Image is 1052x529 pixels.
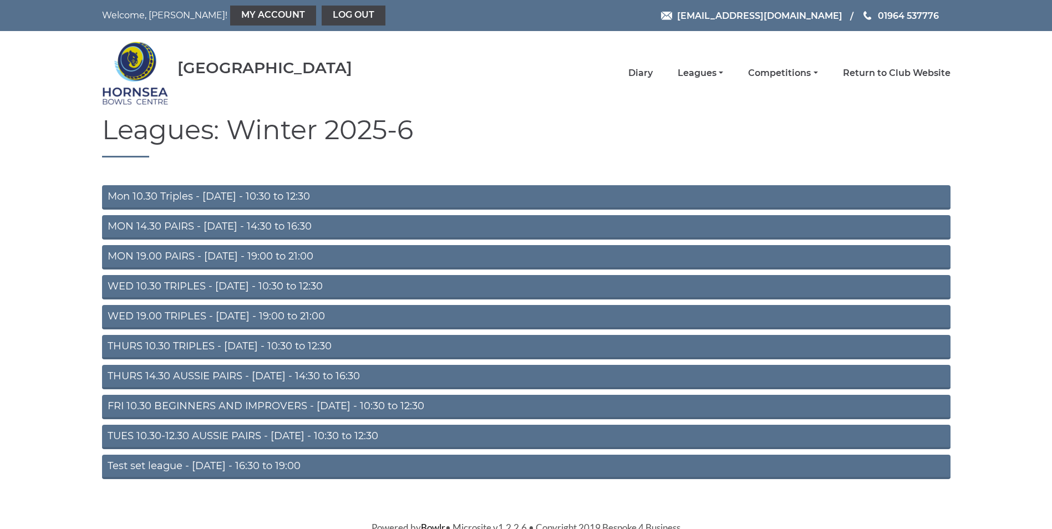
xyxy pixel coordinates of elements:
a: MON 19.00 PAIRS - [DATE] - 19:00 to 21:00 [102,245,951,269]
a: Mon 10.30 Triples - [DATE] - 10:30 to 12:30 [102,185,951,210]
a: Test set league - [DATE] - 16:30 to 19:00 [102,455,951,479]
h1: Leagues: Winter 2025-6 [102,115,951,157]
a: WED 19.00 TRIPLES - [DATE] - 19:00 to 21:00 [102,305,951,329]
a: THURS 10.30 TRIPLES - [DATE] - 10:30 to 12:30 [102,335,951,359]
a: Leagues [678,67,723,79]
div: [GEOGRAPHIC_DATA] [177,59,352,77]
a: THURS 14.30 AUSSIE PAIRS - [DATE] - 14:30 to 16:30 [102,365,951,389]
span: [EMAIL_ADDRESS][DOMAIN_NAME] [677,10,842,21]
img: Phone us [863,11,871,20]
a: FRI 10.30 BEGINNERS AND IMPROVERS - [DATE] - 10:30 to 12:30 [102,395,951,419]
span: 01964 537776 [878,10,939,21]
a: WED 10.30 TRIPLES - [DATE] - 10:30 to 12:30 [102,275,951,299]
a: Phone us 01964 537776 [862,9,939,23]
nav: Welcome, [PERSON_NAME]! [102,6,446,26]
img: Email [661,12,672,20]
a: Email [EMAIL_ADDRESS][DOMAIN_NAME] [661,9,842,23]
a: TUES 10.30-12.30 AUSSIE PAIRS - [DATE] - 10:30 to 12:30 [102,425,951,449]
a: Log out [322,6,385,26]
a: Competitions [748,67,817,79]
a: MON 14.30 PAIRS - [DATE] - 14:30 to 16:30 [102,215,951,240]
a: Return to Club Website [843,67,951,79]
img: Hornsea Bowls Centre [102,34,169,112]
a: Diary [628,67,653,79]
a: My Account [230,6,316,26]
